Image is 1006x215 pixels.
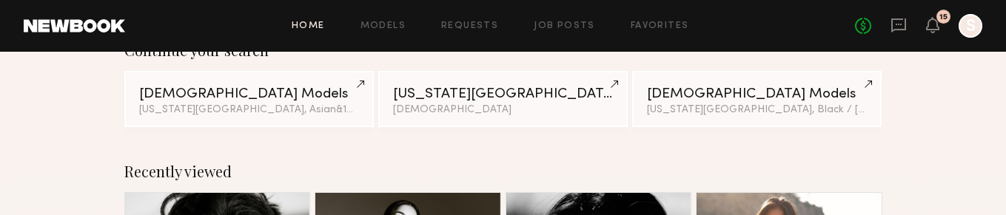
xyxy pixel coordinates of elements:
[124,41,882,59] div: Continue your search
[139,105,359,115] div: [US_STATE][GEOGRAPHIC_DATA], Asian
[292,21,325,31] a: Home
[647,105,867,115] div: [US_STATE][GEOGRAPHIC_DATA], Black / [DEMOGRAPHIC_DATA]
[534,21,595,31] a: Job Posts
[441,21,498,31] a: Requests
[393,105,613,115] div: [DEMOGRAPHIC_DATA]
[139,87,359,101] div: [DEMOGRAPHIC_DATA] Models
[393,87,613,101] div: [US_STATE][GEOGRAPHIC_DATA]
[959,14,982,38] a: S
[647,87,867,101] div: [DEMOGRAPHIC_DATA] Models
[939,13,948,21] div: 15
[336,105,400,115] span: & 1 other filter
[124,71,374,127] a: [DEMOGRAPHIC_DATA] Models[US_STATE][GEOGRAPHIC_DATA], Asian&1other filter
[124,163,882,180] div: Recently viewed
[632,71,882,127] a: [DEMOGRAPHIC_DATA] Models[US_STATE][GEOGRAPHIC_DATA], Black / [DEMOGRAPHIC_DATA]
[631,21,689,31] a: Favorites
[361,21,406,31] a: Models
[378,71,628,127] a: [US_STATE][GEOGRAPHIC_DATA][DEMOGRAPHIC_DATA]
